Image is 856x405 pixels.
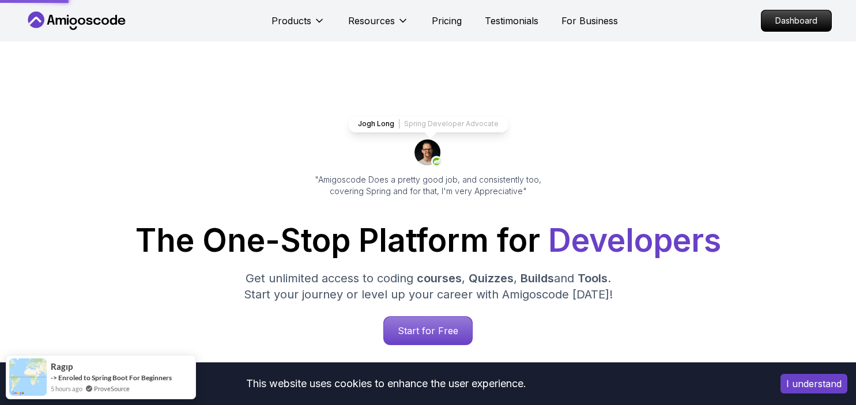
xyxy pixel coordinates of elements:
[761,10,831,31] p: Dashboard
[637,151,844,353] iframe: chat widget
[432,14,462,28] a: Pricing
[417,271,462,285] span: courses
[383,316,473,345] a: Start for Free
[780,374,847,393] button: Accept cookies
[271,14,325,37] button: Products
[9,371,763,396] div: This website uses cookies to enhance the user experience.
[348,14,395,28] p: Resources
[521,271,554,285] span: Builds
[761,10,832,32] a: Dashboard
[58,373,172,382] a: Enroled to Spring Boot For Beginners
[94,384,130,393] a: ProveSource
[548,221,721,259] span: Developers
[561,14,618,28] a: For Business
[384,317,472,345] p: Start for Free
[808,359,844,393] iframe: chat widget
[358,119,394,128] p: Jogh Long
[414,139,442,167] img: josh long
[485,14,538,28] a: Testimonials
[235,270,622,302] p: Get unlimited access to coding , , and . Start your journey or level up your career with Amigosco...
[34,225,823,256] h1: The One-Stop Platform for
[578,271,608,285] span: Tools
[9,358,47,396] img: provesource social proof notification image
[271,14,311,28] p: Products
[404,119,499,128] p: Spring Developer Advocate
[469,271,514,285] span: Quizzes
[51,384,82,393] span: 5 hours ago
[299,174,557,197] p: "Amigoscode Does a pretty good job, and consistently too, covering Spring and for that, I'm very ...
[348,14,409,37] button: Resources
[51,362,73,372] span: Ragıp
[51,373,57,382] span: ->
